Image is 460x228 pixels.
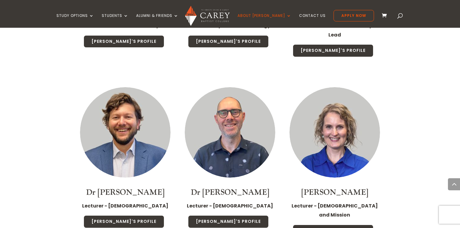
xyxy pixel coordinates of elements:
a: [PERSON_NAME]'s Profile [293,44,373,57]
a: About [PERSON_NAME] [238,14,291,28]
strong: Field Education and Internships Lead [294,22,375,38]
strong: Lecturer - [DEMOGRAPHIC_DATA] and Mission [292,202,378,218]
strong: Lecturer - [DEMOGRAPHIC_DATA] [187,202,273,209]
a: Study Options [56,14,94,28]
a: [PERSON_NAME]'s Profile [84,35,164,48]
a: [PERSON_NAME]'s Profile [188,215,269,228]
a: [PERSON_NAME]'s Profile [84,215,164,228]
a: [PERSON_NAME] [301,187,368,198]
strong: Lecturer - [DEMOGRAPHIC_DATA] [82,202,168,209]
a: Dr [PERSON_NAME] [191,187,269,198]
a: [PERSON_NAME]'s Profile [188,35,269,48]
a: Students [102,14,128,28]
img: Carey Baptist College [185,6,229,26]
a: Alumni & Friends [136,14,178,28]
a: Contact Us [299,14,326,28]
a: Dr [PERSON_NAME] [86,187,165,198]
img: Emma Stokes 300x300 [289,87,380,178]
a: Apply Now [334,10,374,21]
img: Jonathan Robinson_300x300 [185,87,275,178]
